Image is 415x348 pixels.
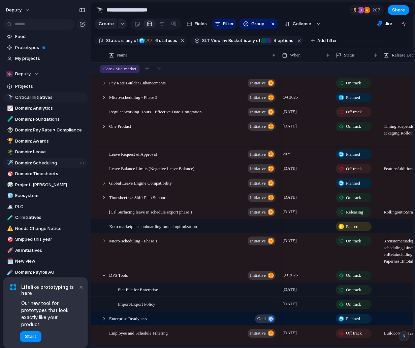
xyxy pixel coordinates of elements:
button: Start [20,331,41,342]
span: initiative [250,122,266,131]
span: All Initiatives [15,247,85,254]
span: Projects [15,83,85,90]
button: 🧪 [6,214,13,221]
span: Q4 2025 [281,93,299,101]
span: On track [346,301,361,308]
span: Project: [PERSON_NAME] [15,182,85,188]
span: [DATE] [281,236,298,244]
span: Domain: Pay Rate + Compliance [15,127,85,133]
div: 📈 [7,105,12,112]
div: 🧪 [7,115,12,123]
a: 👽Domain: Pay Rate + Compliance [3,125,88,135]
span: initiative [250,328,266,338]
span: SLT View Inv Bucket [202,38,243,44]
button: Share [388,5,409,15]
button: Deputy [3,69,88,79]
div: 🎲Project: [PERSON_NAME] [3,180,88,190]
button: initiative [248,93,276,102]
span: CI Initiatives [15,214,85,221]
span: statuses [153,38,177,44]
button: 🔭 [6,94,13,101]
span: Collapse [293,21,311,27]
button: Jira [374,19,395,29]
span: Enterprise Readyness [109,314,147,322]
span: Leave Request & Approval [109,150,157,157]
span: 4 [272,38,278,43]
span: PLC [15,203,85,210]
span: initiative [250,93,266,102]
button: Create [95,18,117,29]
span: Regular Working Hours - Effective Date + migration [109,108,202,115]
span: Off track [346,109,362,115]
button: 🏔️ [6,203,13,210]
span: Lifelike prototyping is here [21,284,77,296]
span: Global Leave Engine Compatibility [109,179,172,186]
span: Releasing [346,208,363,215]
a: ☄️Domain: Payroll AU [3,267,88,277]
button: ☄️ [6,269,13,276]
span: initiative [250,236,266,245]
button: Group [239,18,268,29]
span: [DATE] [281,193,298,201]
div: 🗓️New view [3,256,88,266]
span: is [121,38,125,44]
button: 🏆 [6,138,13,145]
a: My projects [3,53,88,64]
span: Planned [346,315,360,322]
span: initiative [250,107,266,117]
div: 🧪 [7,214,12,222]
span: Q3 2025 [281,271,299,279]
button: goal [255,314,276,323]
span: Domain: Scheduling [15,160,85,166]
span: [DATE] [281,108,298,116]
div: ⚠️ [7,225,12,232]
span: Core / Mid-market [103,66,136,72]
button: 📈 [6,105,13,112]
span: Status [106,38,120,44]
span: New view [15,258,85,265]
span: Domain: Analytics [15,105,85,112]
a: ⚠️Needs Change Notice [3,224,88,234]
button: initiative [248,236,276,245]
button: initiative [248,207,276,216]
button: Filter [212,18,236,29]
span: options [272,38,293,44]
a: 🌴Domain: Leave [3,147,88,157]
button: initiative [248,122,276,131]
button: initiative [248,179,276,187]
span: Off track [346,165,362,172]
a: ✈️Domain: Scheduling [3,158,88,168]
span: DPS Tools [109,271,128,279]
span: On track [346,194,361,201]
a: 🎯Shipped this year [3,234,88,244]
span: On track [346,237,361,244]
span: Xero marketplace onboarding funnel optimization [109,222,197,230]
div: ✈️ [7,159,12,167]
span: On track [346,286,361,293]
button: Collapse [281,18,315,29]
span: [DATE] [281,164,298,172]
span: 76 [157,66,161,72]
span: Planned [346,180,360,186]
span: goal [257,314,266,323]
span: [DATE] [281,122,298,130]
button: 🎯 [6,170,13,177]
button: 🌴 [6,149,13,155]
span: initiative [250,207,266,217]
a: 🧪CI Initiatives [3,212,88,223]
span: Our new tool for prototypes that look exactly like your product. [21,300,77,328]
button: ✈️ [6,160,13,166]
span: Domain: Payroll AU [15,269,85,276]
div: 📈Domain: Analytics [3,103,88,113]
div: 👽 [7,126,12,134]
a: 🚀All Initiatives [3,245,88,256]
button: Add filter [307,36,341,45]
a: 🏔️PLC [3,202,88,212]
a: 🧪Domain: Foundations [3,114,88,124]
span: [DATE] [281,329,298,337]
